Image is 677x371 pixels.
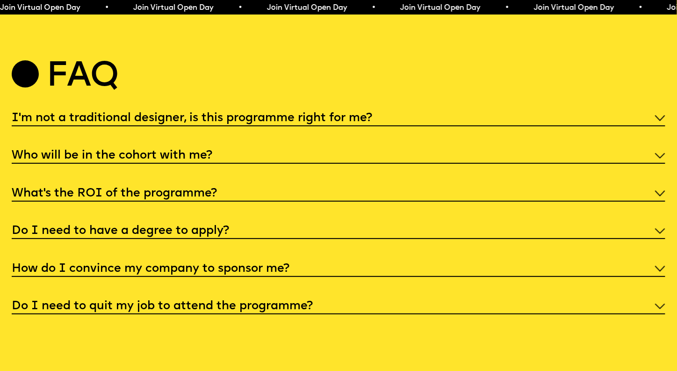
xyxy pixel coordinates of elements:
h5: How do I convince my company to sponsor me? [12,264,289,274]
h5: I'm not a traditional designer, is this programme right for me? [12,114,372,123]
h5: Do I need to have a degree to apply? [12,226,229,236]
span: • [103,4,108,12]
span: • [504,4,508,12]
h5: Who will be in the cohort with me? [12,151,212,160]
h5: Do I need to quit my job to attend the programme? [12,302,313,311]
span: • [370,4,375,12]
span: • [237,4,241,12]
h2: Faq [46,62,118,92]
span: • [637,4,641,12]
h5: What’s the ROI of the programme? [12,189,217,198]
